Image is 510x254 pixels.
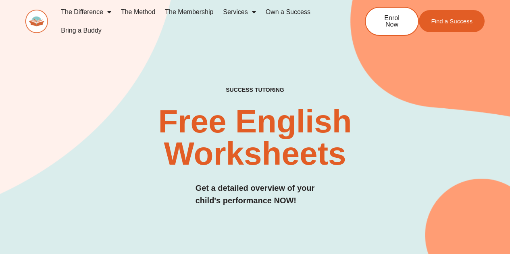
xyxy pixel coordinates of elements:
h2: Free English Worksheets​ [104,105,406,170]
a: Services [218,3,260,21]
a: Enrol Now [365,7,419,36]
span: Find a Success [431,18,473,24]
a: Bring a Buddy [56,21,106,40]
h4: SUCCESS TUTORING​ [187,87,323,93]
a: Find a Success [419,10,485,32]
h3: Get a detailed overview of your child's performance NOW! [196,182,315,207]
a: The Difference [56,3,116,21]
a: The Method [116,3,160,21]
span: Enrol Now [378,15,406,28]
a: The Membership [160,3,218,21]
a: Own a Success [261,3,315,21]
nav: Menu [56,3,338,40]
